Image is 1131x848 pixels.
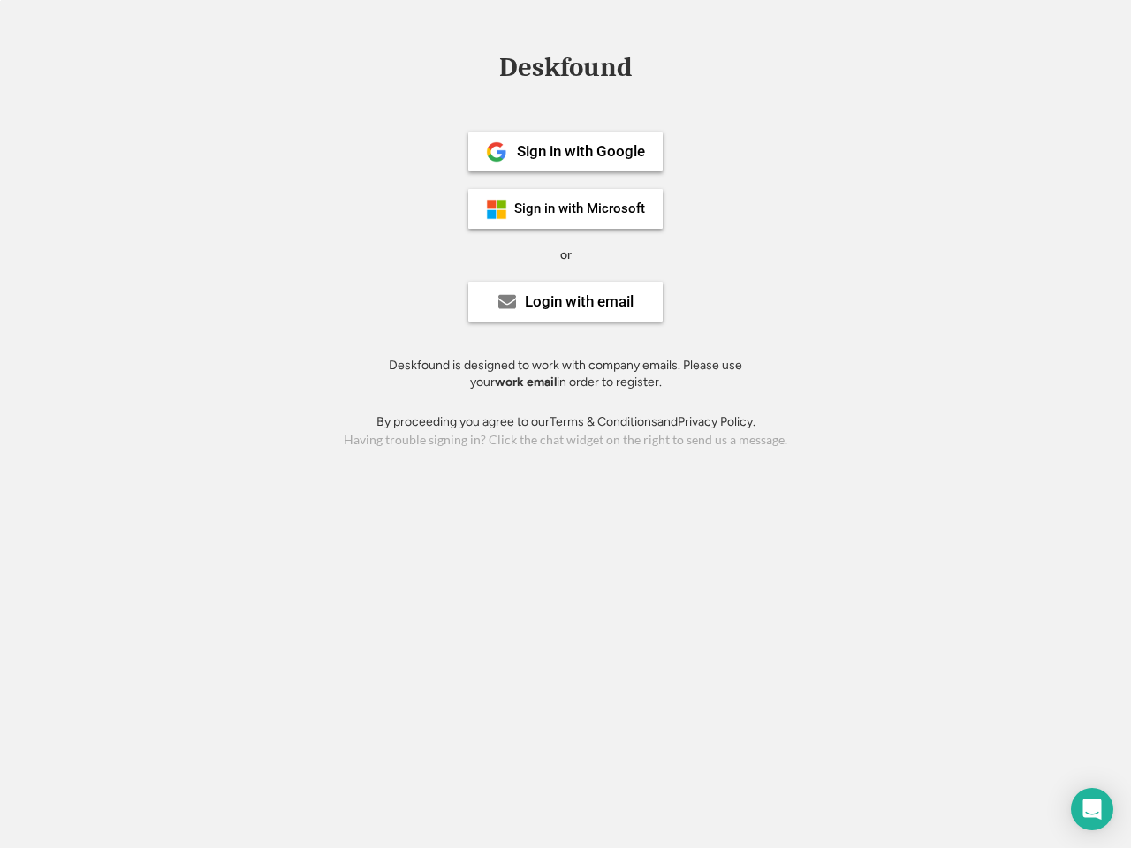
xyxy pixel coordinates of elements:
a: Terms & Conditions [550,414,657,429]
div: Login with email [525,294,634,309]
div: Deskfound is designed to work with company emails. Please use your in order to register. [367,357,764,391]
div: Deskfound [490,54,641,81]
img: ms-symbollockup_mssymbol_19.png [486,199,507,220]
div: Open Intercom Messenger [1071,788,1113,830]
div: Sign in with Google [517,144,645,159]
img: 1024px-Google__G__Logo.svg.png [486,141,507,163]
div: By proceeding you agree to our and [376,413,755,431]
div: or [560,246,572,264]
strong: work email [495,375,557,390]
a: Privacy Policy. [678,414,755,429]
div: Sign in with Microsoft [514,202,645,216]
